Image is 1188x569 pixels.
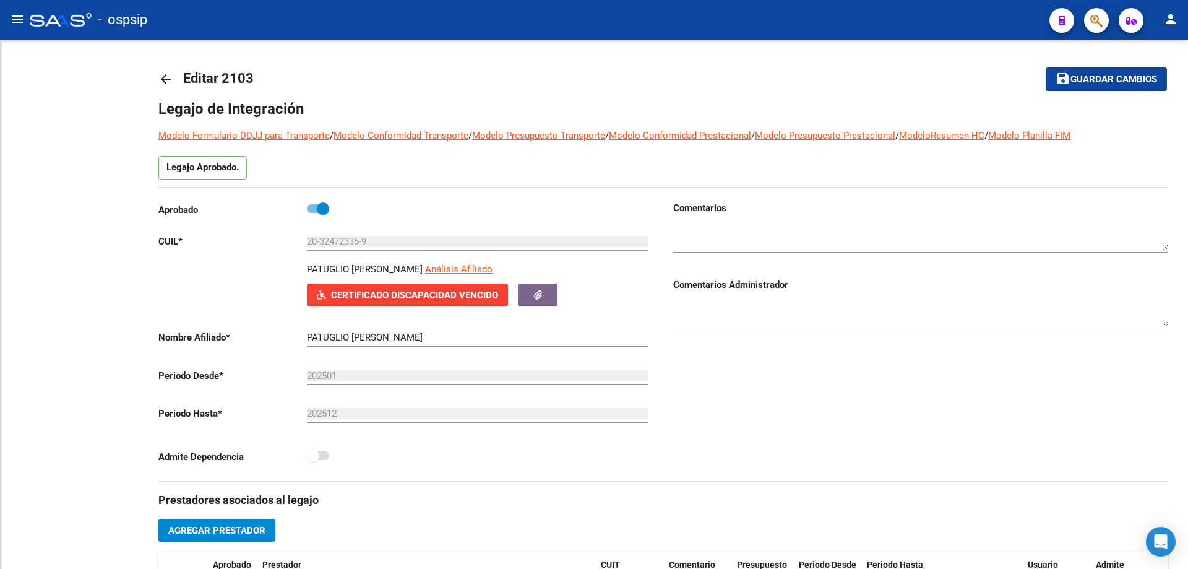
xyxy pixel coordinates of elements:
button: Certificado Discapacidad Vencido [307,284,508,306]
span: Certificado Discapacidad Vencido [331,290,498,301]
a: Modelo Formulario DDJJ para Transporte [158,130,330,141]
a: Modelo Presupuesto Transporte [472,130,605,141]
span: Agregar Prestador [168,525,265,536]
h3: Comentarios [673,201,1168,215]
span: Análisis Afiliado [425,264,493,275]
mat-icon: save [1056,71,1070,86]
p: Aprobado [158,203,307,217]
p: Nombre Afiliado [158,331,307,344]
p: PATUGLIO [PERSON_NAME] [307,263,423,276]
a: Modelo Conformidad Transporte [334,130,468,141]
p: Legajo Aprobado. [158,156,247,180]
a: Modelo Presupuesto Prestacional [755,130,895,141]
p: Periodo Desde [158,369,307,383]
mat-icon: menu [10,12,25,27]
mat-icon: arrow_back [158,72,173,87]
mat-icon: person [1163,12,1178,27]
button: Guardar cambios [1046,67,1167,90]
p: CUIL [158,235,307,248]
a: Modelo Planilla FIM [988,130,1070,141]
span: Guardar cambios [1070,74,1157,85]
span: - ospsip [98,6,147,33]
a: Modelo Conformidad Prestacional [609,130,751,141]
span: Editar 2103 [183,71,254,86]
h3: Comentarios Administrador [673,278,1168,292]
h1: Legajo de Integración [158,99,1168,119]
div: Open Intercom Messenger [1146,527,1176,557]
h3: Prestadores asociados al legajo [158,492,1168,509]
p: Admite Dependencia [158,450,307,464]
button: Agregar Prestador [158,519,275,542]
p: Periodo Hasta [158,407,307,420]
a: ModeloResumen HC [899,130,984,141]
